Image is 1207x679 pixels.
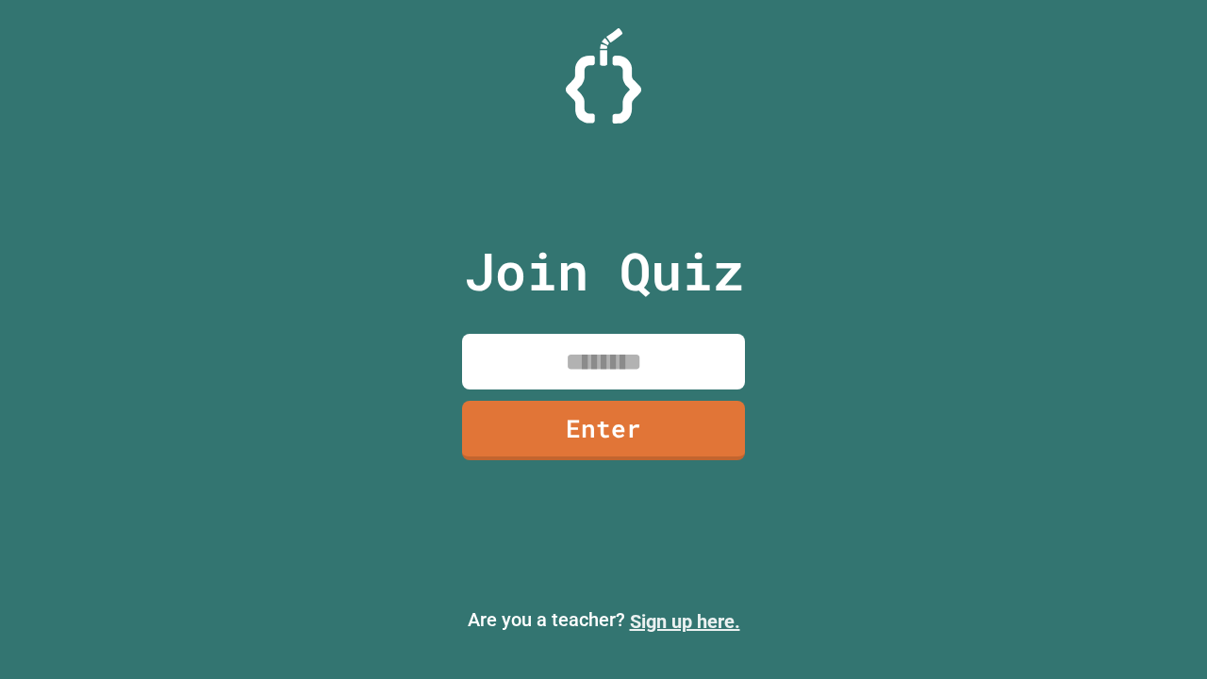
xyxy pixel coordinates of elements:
a: Enter [462,401,745,460]
img: Logo.svg [566,28,641,124]
a: Sign up here. [630,610,740,633]
p: Join Quiz [464,232,744,310]
iframe: chat widget [1050,522,1188,602]
iframe: chat widget [1128,604,1188,660]
p: Are you a teacher? [15,605,1192,636]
